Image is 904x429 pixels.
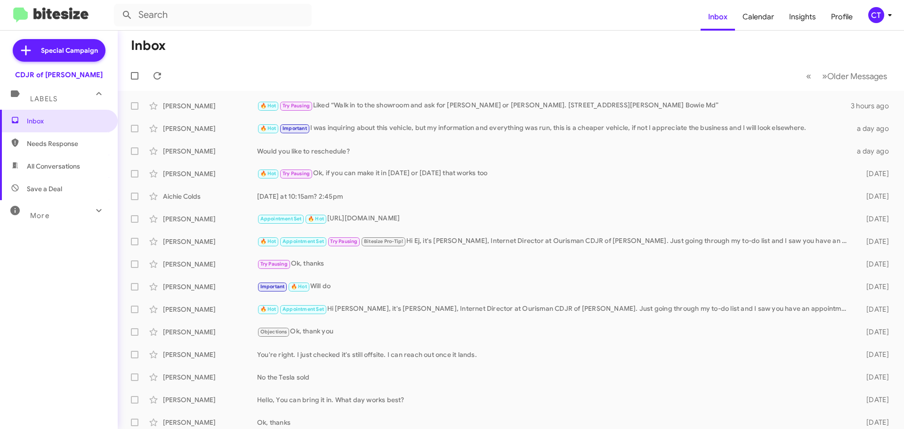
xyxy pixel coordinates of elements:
[701,3,735,31] a: Inbox
[257,100,851,111] div: Liked “Walk in to the showroom and ask for [PERSON_NAME] or [PERSON_NAME]. [STREET_ADDRESS][PERSO...
[257,281,851,292] div: Will do
[260,170,276,177] span: 🔥 Hot
[257,213,851,224] div: [URL][DOMAIN_NAME]
[330,238,357,244] span: Try Pausing
[851,418,896,427] div: [DATE]
[163,237,257,246] div: [PERSON_NAME]
[851,305,896,314] div: [DATE]
[282,170,310,177] span: Try Pausing
[30,95,57,103] span: Labels
[308,216,324,222] span: 🔥 Hot
[30,211,49,220] span: More
[260,283,285,290] span: Important
[260,238,276,244] span: 🔥 Hot
[851,192,896,201] div: [DATE]
[851,237,896,246] div: [DATE]
[163,418,257,427] div: [PERSON_NAME]
[851,214,896,224] div: [DATE]
[41,46,98,55] span: Special Campaign
[364,238,403,244] span: Bitesize Pro-Tip!
[282,238,324,244] span: Appointment Set
[851,101,896,111] div: 3 hours ago
[851,282,896,291] div: [DATE]
[257,418,851,427] div: Ok, thanks
[851,146,896,156] div: a day ago
[257,192,851,201] div: [DATE] at 10:15am? 2:45pm
[801,66,893,86] nav: Page navigation example
[260,261,288,267] span: Try Pausing
[163,146,257,156] div: [PERSON_NAME]
[163,372,257,382] div: [PERSON_NAME]
[257,123,851,134] div: I was inquiring about this vehicle, but my information and everything was run, this is a cheaper ...
[851,350,896,359] div: [DATE]
[851,372,896,382] div: [DATE]
[806,70,811,82] span: «
[257,350,851,359] div: You're right. I just checked it's still offsite. I can reach out once it lands.
[291,283,307,290] span: 🔥 Hot
[27,116,107,126] span: Inbox
[163,395,257,405] div: [PERSON_NAME]
[260,216,302,222] span: Appointment Set
[257,372,851,382] div: No the Tesla sold
[163,101,257,111] div: [PERSON_NAME]
[163,169,257,178] div: [PERSON_NAME]
[827,71,887,81] span: Older Messages
[15,70,103,80] div: CDJR of [PERSON_NAME]
[13,39,105,62] a: Special Campaign
[163,327,257,337] div: [PERSON_NAME]
[800,66,817,86] button: Previous
[260,125,276,131] span: 🔥 Hot
[257,395,851,405] div: Hello, You can bring it in. What day works best?
[163,259,257,269] div: [PERSON_NAME]
[257,304,851,315] div: Hi [PERSON_NAME], it's [PERSON_NAME], Internet Director at Ourisman CDJR of [PERSON_NAME]. Just g...
[163,350,257,359] div: [PERSON_NAME]
[851,124,896,133] div: a day ago
[163,214,257,224] div: [PERSON_NAME]
[851,169,896,178] div: [DATE]
[868,7,884,23] div: CT
[735,3,782,31] a: Calendar
[257,326,851,337] div: Ok, thank you
[822,70,827,82] span: »
[851,395,896,405] div: [DATE]
[27,162,80,171] span: All Conversations
[282,103,310,109] span: Try Pausing
[782,3,823,31] a: Insights
[860,7,894,23] button: CT
[260,103,276,109] span: 🔥 Hot
[163,305,257,314] div: [PERSON_NAME]
[282,125,307,131] span: Important
[851,327,896,337] div: [DATE]
[257,168,851,179] div: Ok, if you can make it in [DATE] or [DATE] that works too
[27,184,62,194] span: Save a Deal
[816,66,893,86] button: Next
[282,306,324,312] span: Appointment Set
[851,259,896,269] div: [DATE]
[260,306,276,312] span: 🔥 Hot
[257,146,851,156] div: Would you like to reschedule?
[260,329,287,335] span: Objections
[27,139,107,148] span: Needs Response
[163,192,257,201] div: Aichie Colds
[163,124,257,133] div: [PERSON_NAME]
[257,236,851,247] div: Hi Ej, it's [PERSON_NAME], Internet Director at Ourisman CDJR of [PERSON_NAME]. Just going throug...
[257,259,851,269] div: Ok, thanks
[163,282,257,291] div: [PERSON_NAME]
[823,3,860,31] a: Profile
[114,4,312,26] input: Search
[131,38,166,53] h1: Inbox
